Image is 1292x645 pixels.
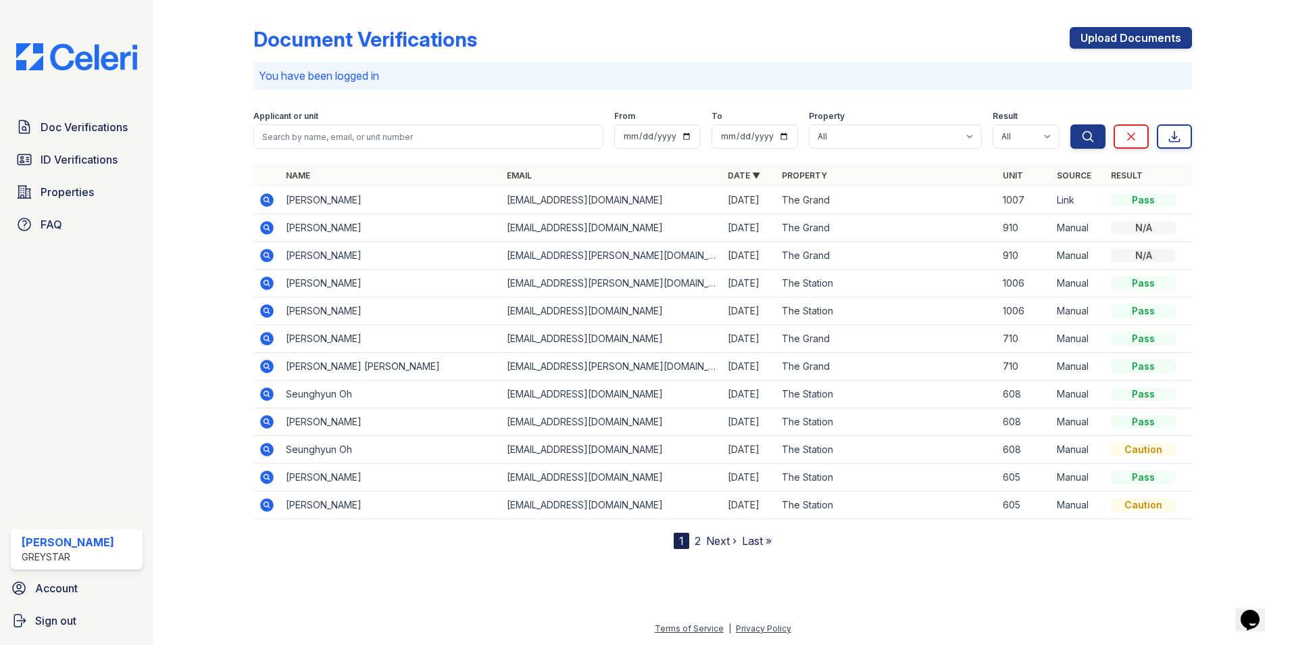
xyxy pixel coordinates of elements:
[722,381,776,408] td: [DATE]
[1070,27,1192,49] a: Upload Documents
[655,623,724,634] a: Terms of Service
[722,214,776,242] td: [DATE]
[1051,297,1105,325] td: Manual
[1235,591,1278,631] iframe: chat widget
[280,492,501,519] td: [PERSON_NAME]
[280,381,501,408] td: Seunghyun Oh
[997,214,1051,242] td: 910
[706,534,737,548] a: Next ›
[997,242,1051,270] td: 910
[1111,471,1176,484] div: Pass
[280,436,501,464] td: Seunghyun Oh
[1051,408,1105,436] td: Manual
[1051,325,1105,353] td: Manual
[997,353,1051,381] td: 710
[712,111,722,122] label: To
[1051,187,1105,214] td: Link
[993,111,1018,122] label: Result
[1003,170,1023,181] a: Unit
[1051,353,1105,381] td: Manual
[22,550,114,564] div: Greystar
[280,408,501,436] td: [PERSON_NAME]
[280,353,501,381] td: [PERSON_NAME] [PERSON_NAME]
[722,492,776,519] td: [DATE]
[1111,193,1176,207] div: Pass
[41,184,94,200] span: Properties
[695,534,701,548] a: 2
[501,381,722,408] td: [EMAIL_ADDRESS][DOMAIN_NAME]
[11,178,143,206] a: Properties
[22,534,114,550] div: [PERSON_NAME]
[253,111,318,122] label: Applicant or unit
[997,325,1051,353] td: 710
[1111,360,1176,373] div: Pass
[782,170,827,181] a: Property
[1111,415,1176,429] div: Pass
[1111,332,1176,345] div: Pass
[1111,170,1143,181] a: Result
[280,325,501,353] td: [PERSON_NAME]
[1111,443,1176,456] div: Caution
[736,623,791,634] a: Privacy Policy
[722,187,776,214] td: [DATE]
[997,408,1051,436] td: 608
[501,270,722,297] td: [EMAIL_ADDRESS][PERSON_NAME][DOMAIN_NAME]
[728,623,731,634] div: |
[776,297,997,325] td: The Station
[1111,249,1176,262] div: N/A
[1051,270,1105,297] td: Manual
[809,111,845,122] label: Property
[997,270,1051,297] td: 1006
[11,114,143,141] a: Doc Verifications
[1051,492,1105,519] td: Manual
[253,27,477,51] div: Document Verifications
[776,492,997,519] td: The Station
[501,242,722,270] td: [EMAIL_ADDRESS][PERSON_NAME][DOMAIN_NAME]
[722,297,776,325] td: [DATE]
[997,464,1051,492] td: 605
[259,68,1187,84] p: You have been logged in
[722,242,776,270] td: [DATE]
[722,436,776,464] td: [DATE]
[776,381,997,408] td: The Station
[722,325,776,353] td: [DATE]
[1051,242,1105,270] td: Manual
[280,187,501,214] td: [PERSON_NAME]
[1051,214,1105,242] td: Manual
[1051,381,1105,408] td: Manual
[501,297,722,325] td: [EMAIL_ADDRESS][DOMAIN_NAME]
[776,325,997,353] td: The Grand
[776,270,997,297] td: The Station
[1111,221,1176,235] div: N/A
[11,146,143,173] a: ID Verifications
[997,381,1051,408] td: 608
[501,214,722,242] td: [EMAIL_ADDRESS][DOMAIN_NAME]
[776,214,997,242] td: The Grand
[280,242,501,270] td: [PERSON_NAME]
[501,492,722,519] td: [EMAIL_ADDRESS][DOMAIN_NAME]
[280,464,501,492] td: [PERSON_NAME]
[5,575,148,602] a: Account
[776,436,997,464] td: The Station
[722,270,776,297] td: [DATE]
[280,214,501,242] td: [PERSON_NAME]
[997,492,1051,519] td: 605
[728,170,760,181] a: Date ▼
[674,533,689,549] div: 1
[501,464,722,492] td: [EMAIL_ADDRESS][DOMAIN_NAME]
[501,353,722,381] td: [EMAIL_ADDRESS][PERSON_NAME][DOMAIN_NAME]
[1111,387,1176,401] div: Pass
[722,464,776,492] td: [DATE]
[722,408,776,436] td: [DATE]
[776,408,997,436] td: The Station
[280,297,501,325] td: [PERSON_NAME]
[41,151,118,168] span: ID Verifications
[742,534,772,548] a: Last »
[286,170,310,181] a: Name
[253,124,603,149] input: Search by name, email, or unit number
[776,464,997,492] td: The Station
[776,242,997,270] td: The Grand
[35,613,76,629] span: Sign out
[501,436,722,464] td: [EMAIL_ADDRESS][DOMAIN_NAME]
[997,436,1051,464] td: 608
